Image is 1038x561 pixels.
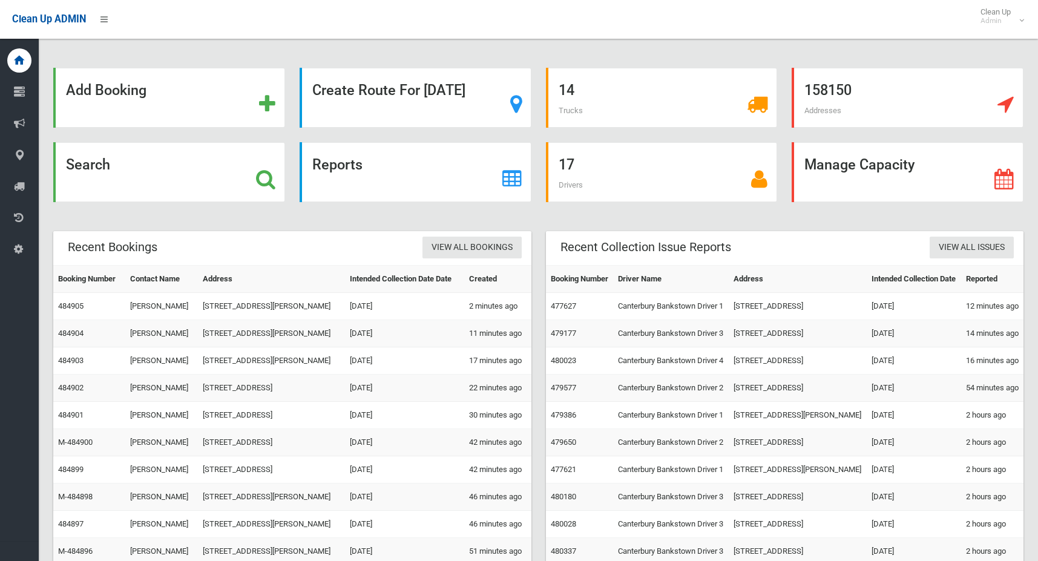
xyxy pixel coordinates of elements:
td: 30 minutes ago [464,402,531,429]
td: 2 hours ago [961,429,1023,456]
td: [STREET_ADDRESS][PERSON_NAME] [198,347,345,375]
header: Recent Bookings [53,235,172,259]
td: [STREET_ADDRESS][PERSON_NAME] [198,484,345,511]
td: 2 hours ago [961,511,1023,538]
th: Address [198,266,345,293]
td: 2 hours ago [961,484,1023,511]
td: [DATE] [345,456,464,484]
th: Driver Name [613,266,729,293]
td: [PERSON_NAME] [125,347,198,375]
td: 11 minutes ago [464,320,531,347]
td: [STREET_ADDRESS] [729,320,867,347]
td: 46 minutes ago [464,484,531,511]
td: [DATE] [867,293,961,320]
td: Canterbury Bankstown Driver 2 [613,375,729,402]
td: 2 hours ago [961,402,1023,429]
td: [STREET_ADDRESS] [198,375,345,402]
a: M-484898 [58,492,93,501]
td: [STREET_ADDRESS][PERSON_NAME] [729,456,867,484]
td: [DATE] [867,375,961,402]
a: 484905 [58,301,84,310]
a: 479177 [551,329,576,338]
a: Reports [300,142,531,202]
td: 12 minutes ago [961,293,1023,320]
td: [STREET_ADDRESS][PERSON_NAME] [198,293,345,320]
td: Canterbury Bankstown Driver 2 [613,429,729,456]
a: View All Issues [930,237,1014,259]
strong: 17 [559,156,574,173]
a: Add Booking [53,68,285,128]
a: M-484896 [58,546,93,556]
a: 484902 [58,383,84,392]
td: [STREET_ADDRESS] [729,429,867,456]
td: 17 minutes ago [464,347,531,375]
a: Search [53,142,285,202]
strong: Reports [312,156,363,173]
a: 484903 [58,356,84,365]
th: Created [464,266,531,293]
strong: 14 [559,82,574,99]
td: [STREET_ADDRESS][PERSON_NAME] [729,402,867,429]
td: Canterbury Bankstown Driver 4 [613,347,729,375]
span: Clean Up ADMIN [12,13,86,25]
td: [DATE] [867,402,961,429]
td: [DATE] [345,402,464,429]
strong: Search [66,156,110,173]
td: [STREET_ADDRESS] [729,375,867,402]
td: [STREET_ADDRESS] [729,347,867,375]
strong: Create Route For [DATE] [312,82,465,99]
td: [DATE] [867,320,961,347]
th: Booking Number [546,266,613,293]
td: [PERSON_NAME] [125,429,198,456]
span: Clean Up [974,7,1023,25]
td: [PERSON_NAME] [125,484,198,511]
td: [STREET_ADDRESS] [198,402,345,429]
td: 14 minutes ago [961,320,1023,347]
td: [DATE] [867,429,961,456]
span: Drivers [559,180,583,189]
td: Canterbury Bankstown Driver 3 [613,511,729,538]
a: 484897 [58,519,84,528]
th: Intended Collection Date [867,266,961,293]
td: 54 minutes ago [961,375,1023,402]
td: [STREET_ADDRESS] [198,429,345,456]
td: [PERSON_NAME] [125,375,198,402]
a: 14 Trucks [546,68,778,128]
td: 2 hours ago [961,456,1023,484]
td: [DATE] [345,320,464,347]
td: [PERSON_NAME] [125,456,198,484]
strong: Manage Capacity [804,156,915,173]
a: 477621 [551,465,576,474]
td: [DATE] [345,293,464,320]
td: [DATE] [345,511,464,538]
td: Canterbury Bankstown Driver 1 [613,293,729,320]
td: [PERSON_NAME] [125,320,198,347]
a: M-484900 [58,438,93,447]
td: Canterbury Bankstown Driver 3 [613,320,729,347]
td: [DATE] [867,347,961,375]
a: 480023 [551,356,576,365]
th: Address [729,266,867,293]
td: [PERSON_NAME] [125,402,198,429]
a: View All Bookings [422,237,522,259]
th: Booking Number [53,266,125,293]
a: 158150 Addresses [792,68,1023,128]
td: [STREET_ADDRESS] [729,511,867,538]
a: 480028 [551,519,576,528]
td: [STREET_ADDRESS] [729,293,867,320]
td: 42 minutes ago [464,429,531,456]
td: [DATE] [867,484,961,511]
a: 479386 [551,410,576,419]
td: 2 minutes ago [464,293,531,320]
td: [STREET_ADDRESS][PERSON_NAME] [198,320,345,347]
a: 480180 [551,492,576,501]
td: Canterbury Bankstown Driver 3 [613,484,729,511]
a: 479650 [551,438,576,447]
a: 484901 [58,410,84,419]
a: 484904 [58,329,84,338]
td: [STREET_ADDRESS] [198,456,345,484]
th: Reported [961,266,1023,293]
td: [STREET_ADDRESS][PERSON_NAME] [198,511,345,538]
td: [DATE] [867,456,961,484]
span: Addresses [804,106,841,115]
